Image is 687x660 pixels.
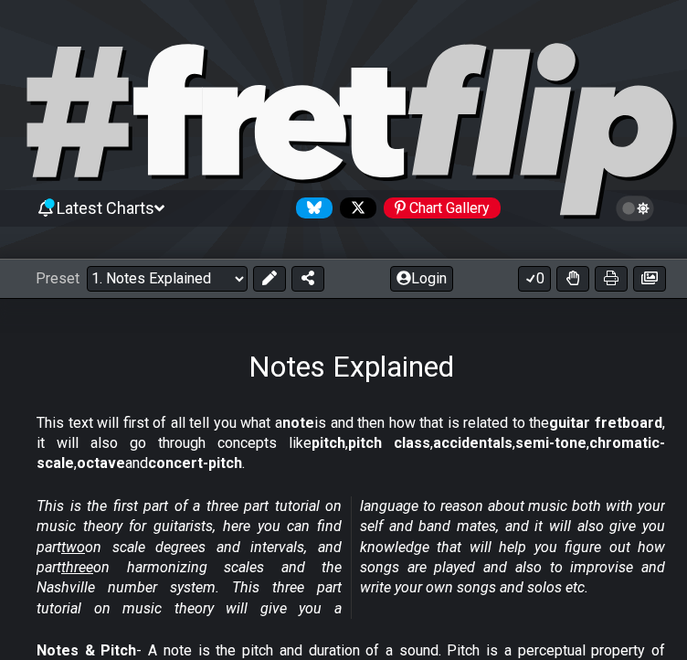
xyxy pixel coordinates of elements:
strong: semi-tone [515,434,587,452]
strong: pitch [312,434,345,452]
span: Preset [36,270,79,287]
strong: Notes & Pitch [37,642,136,659]
span: Latest Charts [57,198,154,218]
strong: note [282,414,314,431]
div: Chart Gallery [384,197,501,218]
button: Login [390,266,453,292]
span: three [61,559,93,576]
strong: pitch class [348,434,430,452]
span: two [61,538,85,556]
a: Follow #fretflip at Bluesky [289,197,333,218]
button: Share Preset [291,266,324,292]
button: Create image [633,266,666,292]
a: Follow #fretflip at X [333,197,376,218]
button: Edit Preset [253,266,286,292]
strong: accidentals [433,434,513,452]
a: #fretflip at Pinterest [376,197,501,218]
button: 0 [518,266,551,292]
em: This is the first part of a three part tutorial on music theory for guitarists, here you can find... [37,497,665,617]
h1: Notes Explained [248,349,454,384]
p: This text will first of all tell you what a is and then how that is related to the , it will also... [37,413,665,474]
button: Toggle Dexterity for all fretkits [556,266,589,292]
strong: concert-pitch [148,454,242,472]
strong: guitar fretboard [549,414,662,431]
button: Print [595,266,628,292]
span: Toggle light / dark theme [625,200,646,217]
strong: octave [77,454,125,472]
select: Preset [87,266,248,292]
